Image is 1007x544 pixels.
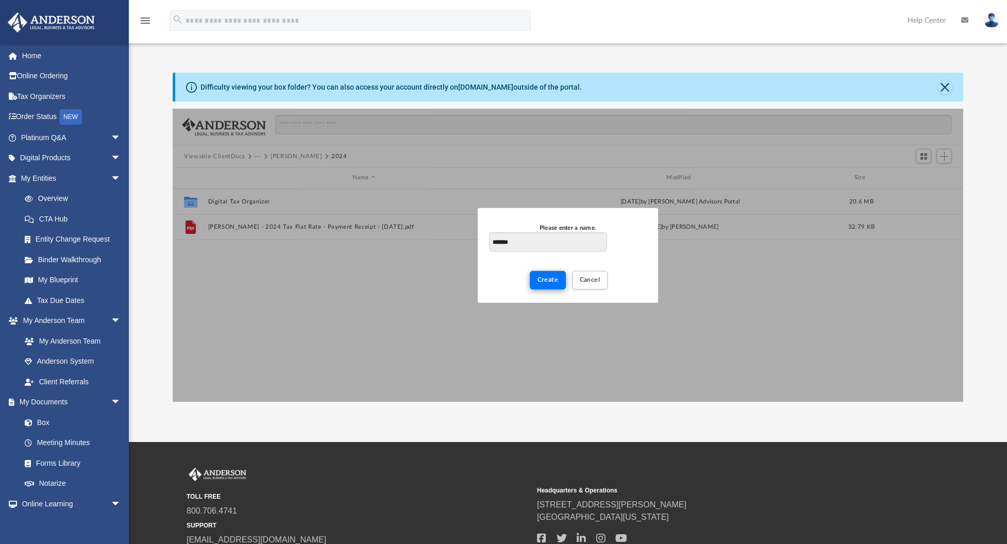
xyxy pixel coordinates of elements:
a: CTA Hub [14,209,137,229]
button: Create [530,271,566,289]
button: Close [938,80,952,94]
div: Please enter a name. [489,224,647,233]
i: menu [139,14,152,27]
a: Tax Due Dates [14,290,137,311]
a: Home [7,45,137,66]
a: Tax Organizers [7,86,137,107]
a: My Blueprint [14,270,131,291]
span: Cancel [580,277,600,283]
img: Anderson Advisors Platinum Portal [187,468,248,481]
a: [EMAIL_ADDRESS][DOMAIN_NAME] [187,535,326,544]
a: Binder Walkthrough [14,249,137,270]
input: Please enter a name. [489,232,607,252]
span: Create [538,277,559,283]
a: Entity Change Request [14,229,137,250]
img: User Pic [984,13,999,28]
a: My Anderson Team [14,331,126,351]
div: New Folder [478,208,658,302]
a: Order StatusNEW [7,107,137,128]
span: arrow_drop_down [111,127,131,148]
a: [GEOGRAPHIC_DATA][US_STATE] [537,513,669,521]
a: Online Ordering [7,66,137,87]
a: Meeting Minutes [14,433,131,453]
a: Forms Library [14,453,126,473]
small: TOLL FREE [187,492,530,501]
i: search [172,14,183,25]
span: arrow_drop_down [111,168,131,189]
span: arrow_drop_down [111,392,131,413]
a: Anderson System [14,351,131,372]
small: SUPPORT [187,521,530,530]
a: Notarize [14,473,131,494]
a: menu [139,20,152,27]
a: Box [14,412,126,433]
span: arrow_drop_down [111,494,131,515]
a: My Anderson Teamarrow_drop_down [7,311,131,331]
div: Difficulty viewing your box folder? You can also access your account directly on outside of the p... [200,82,582,93]
div: NEW [59,109,82,125]
a: Online Learningarrow_drop_down [7,494,131,514]
a: Platinum Q&Aarrow_drop_down [7,127,137,148]
a: Overview [14,189,137,209]
small: Headquarters & Operations [537,486,880,495]
a: [STREET_ADDRESS][PERSON_NAME] [537,500,686,509]
img: Anderson Advisors Platinum Portal [5,12,98,32]
a: Digital Productsarrow_drop_down [7,148,137,168]
a: Client Referrals [14,371,131,392]
a: [DOMAIN_NAME] [458,83,513,91]
button: Cancel [572,271,608,289]
a: My Documentsarrow_drop_down [7,392,131,413]
span: arrow_drop_down [111,148,131,169]
a: 800.706.4741 [187,506,237,515]
a: My Entitiesarrow_drop_down [7,168,137,189]
span: arrow_drop_down [111,311,131,332]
